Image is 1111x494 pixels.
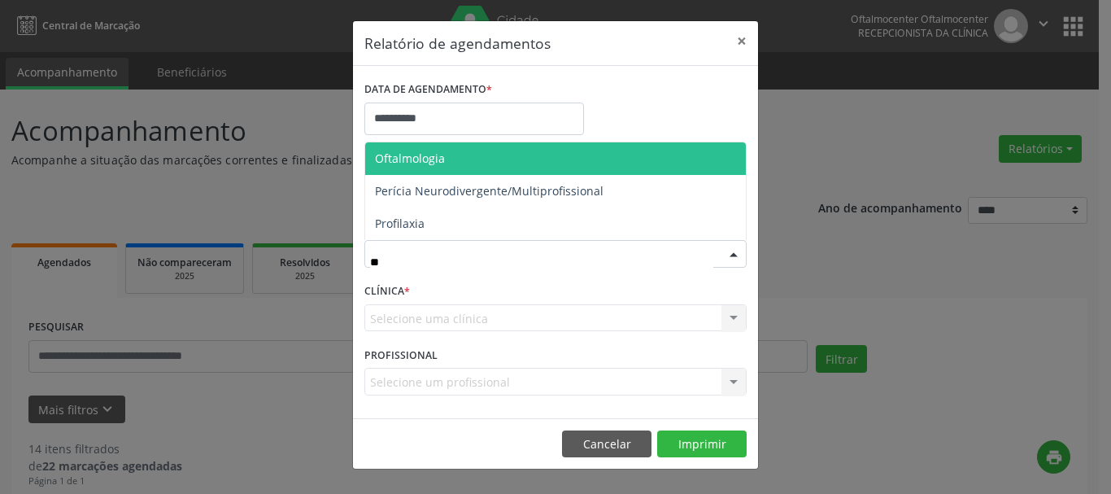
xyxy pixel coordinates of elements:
span: Perícia Neurodivergente/Multiprofissional [375,183,603,199]
label: DATA DE AGENDAMENTO [364,77,492,103]
span: Profilaxia [375,216,425,231]
button: Imprimir [657,431,747,458]
span: Oftalmologia [375,151,445,166]
label: PROFISSIONAL [364,343,438,368]
label: CLÍNICA [364,279,410,304]
h5: Relatório de agendamentos [364,33,551,54]
button: Close [725,21,758,61]
button: Cancelar [562,431,651,458]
